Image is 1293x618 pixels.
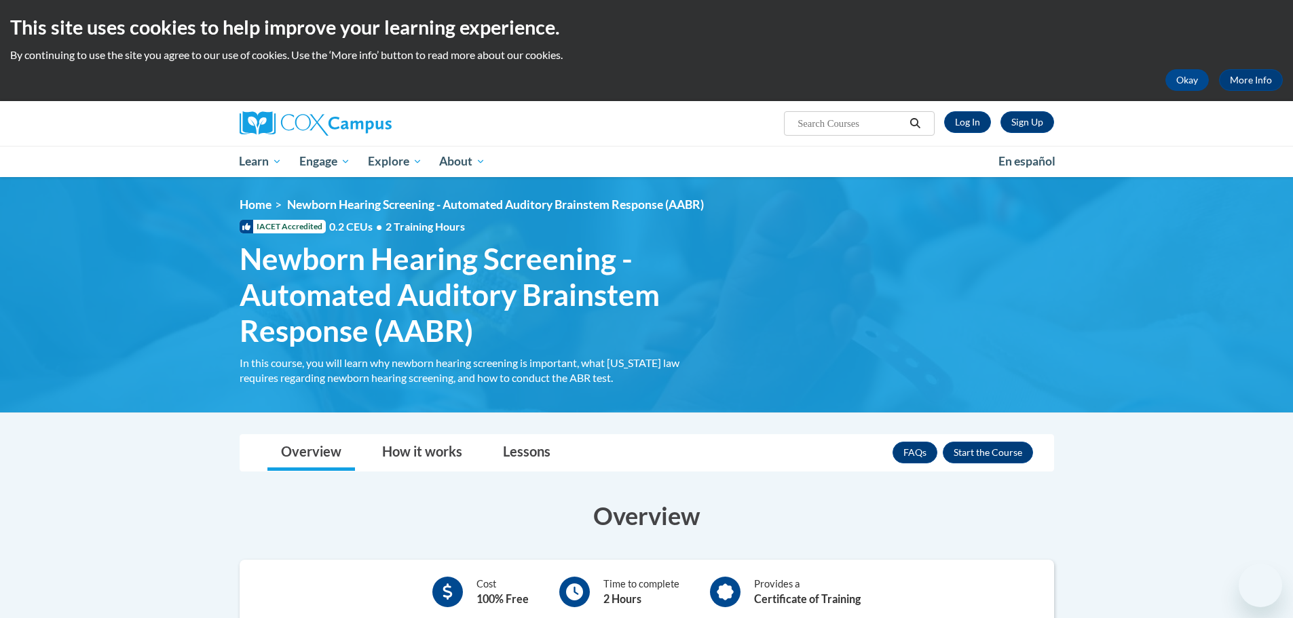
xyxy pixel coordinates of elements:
[439,153,485,170] span: About
[231,146,291,177] a: Learn
[430,146,494,177] a: About
[291,146,359,177] a: Engage
[240,241,708,348] span: Newborn Hearing Screening - Automated Auditory Brainstem Response (AABR)
[219,146,1074,177] div: Main menu
[10,47,1283,62] p: By continuing to use the site you agree to our use of cookies. Use the ‘More info’ button to read...
[239,153,282,170] span: Learn
[754,577,861,607] div: Provides a
[267,435,355,471] a: Overview
[240,499,1054,533] h3: Overview
[1165,69,1209,91] button: Okay
[943,442,1033,463] button: Enroll
[240,220,326,233] span: IACET Accredited
[299,153,350,170] span: Engage
[369,435,476,471] a: How it works
[368,153,422,170] span: Explore
[476,592,529,605] b: 100% Free
[893,442,937,463] a: FAQs
[796,115,905,132] input: Search Courses
[1000,111,1054,133] a: Register
[1219,69,1283,91] a: More Info
[990,147,1064,176] a: En español
[240,111,498,136] a: Cox Campus
[376,220,382,233] span: •
[905,115,925,132] button: Search
[603,577,679,607] div: Time to complete
[359,146,431,177] a: Explore
[998,154,1055,168] span: En español
[944,111,991,133] a: Log In
[329,219,465,234] span: 0.2 CEUs
[476,577,529,607] div: Cost
[1239,564,1282,607] iframe: Button to launch messaging window
[287,197,704,212] span: Newborn Hearing Screening - Automated Auditory Brainstem Response (AABR)
[754,592,861,605] b: Certificate of Training
[489,435,564,471] a: Lessons
[386,220,465,233] span: 2 Training Hours
[240,111,392,136] img: Cox Campus
[603,592,641,605] b: 2 Hours
[240,355,708,385] div: In this course, you will learn why newborn hearing screening is important, what [US_STATE] law re...
[240,197,271,212] a: Home
[10,14,1283,41] h2: This site uses cookies to help improve your learning experience.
